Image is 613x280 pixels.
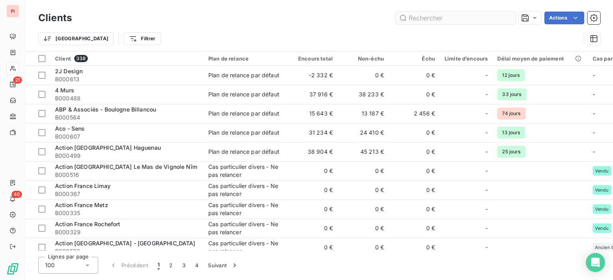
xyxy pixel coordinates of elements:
td: 0 € [338,238,389,257]
span: 13 jours [497,127,525,139]
span: Vendu [595,226,609,231]
span: - [593,72,595,78]
td: 38 233 € [338,85,389,104]
td: 13 187 € [338,104,389,123]
span: - [593,148,595,155]
span: - [485,186,488,194]
td: 2 456 € [389,104,440,123]
div: Plan de relance par défaut [208,129,279,137]
td: 0 € [389,219,440,238]
span: - [485,224,488,232]
span: 40 [12,191,22,198]
td: 24 410 € [338,123,389,142]
td: 0 € [389,142,440,161]
td: 0 € [338,161,389,180]
span: ABP & Associés - Boulogne Billancou [55,106,156,113]
span: B000335 [55,209,199,217]
span: Aco - Sens [55,125,85,132]
span: Action [GEOGRAPHIC_DATA] Haguenau [55,144,161,151]
span: 33 jours [497,88,526,100]
span: B000564 [55,114,199,121]
span: - [485,110,488,117]
h3: Clients [38,11,72,25]
td: 0 € [287,200,338,219]
td: 0 € [389,200,440,219]
div: Open Intercom Messenger [586,253,605,272]
span: Action [GEOGRAPHIC_DATA] Le Mas de Vignole Nîm [55,163,197,170]
span: 338 [74,55,88,62]
span: Vendu [595,207,609,211]
div: Cas particulier divers - Ne pas relancer [208,239,282,255]
span: - [485,167,488,175]
input: Rechercher [396,12,516,24]
div: PI [6,5,19,18]
td: 38 904 € [287,142,338,161]
td: 0 € [338,180,389,200]
span: - [485,90,488,98]
span: 2J Design [55,68,83,74]
div: Cas particulier divers - Ne pas relancer [208,220,282,236]
span: 4 Murs [55,87,74,94]
span: Action France Rochefort [55,221,120,227]
span: Action [GEOGRAPHIC_DATA] - [GEOGRAPHIC_DATA] [55,240,196,247]
td: -2 332 € [287,66,338,85]
td: 0 € [338,219,389,238]
button: 2 [164,257,177,274]
button: Suivant [203,257,243,274]
td: 0 € [287,180,338,200]
td: 0 € [338,66,389,85]
span: 21 [13,76,22,84]
td: 0 € [389,66,440,85]
div: Plan de relance par défaut [208,71,279,79]
td: 0 € [389,238,440,257]
span: - [485,205,488,213]
span: B000586 [55,247,199,255]
span: - [485,148,488,156]
span: B000367 [55,190,199,198]
span: Vendu [595,168,609,173]
td: 45 213 € [338,142,389,161]
span: B000329 [55,228,199,236]
span: B000607 [55,133,199,141]
span: 12 jours [497,69,524,81]
td: 0 € [389,180,440,200]
span: B000516 [55,171,199,179]
td: 37 916 € [287,85,338,104]
div: Cas particulier divers - Ne pas relancer [208,182,282,198]
td: 0 € [338,200,389,219]
span: 100 [45,261,55,269]
div: Plan de relance par défaut [208,110,279,117]
div: Échu [394,55,435,62]
div: Cas particulier divers - Ne pas relancer [208,163,282,179]
button: 1 [153,257,164,274]
div: Plan de relance [208,55,282,62]
span: - [485,71,488,79]
td: 0 € [287,238,338,257]
span: 1 [158,261,160,269]
td: 15 643 € [287,104,338,123]
div: Plan de relance par défaut [208,148,279,156]
span: Vendu [595,188,609,192]
button: 4 [190,257,203,274]
td: 0 € [389,123,440,142]
button: Précédent [105,257,153,274]
span: B000488 [55,94,199,102]
div: Limite d’encours [445,55,488,62]
td: 31 234 € [287,123,338,142]
div: Encours total [291,55,333,62]
div: Non-échu [342,55,384,62]
button: Actions [544,12,584,24]
span: Action France Limay [55,182,111,189]
span: - [593,129,595,136]
span: - [593,91,595,98]
span: - [593,110,595,117]
span: Client [55,55,71,62]
span: 74 jours [497,108,525,119]
button: Filtrer [124,32,160,45]
td: 0 € [287,161,338,180]
img: Logo LeanPay [6,262,19,275]
div: Délai moyen de paiement [497,55,583,62]
div: Cas particulier divers - Ne pas relancer [208,201,282,217]
span: B000613 [55,75,199,83]
td: 0 € [389,161,440,180]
